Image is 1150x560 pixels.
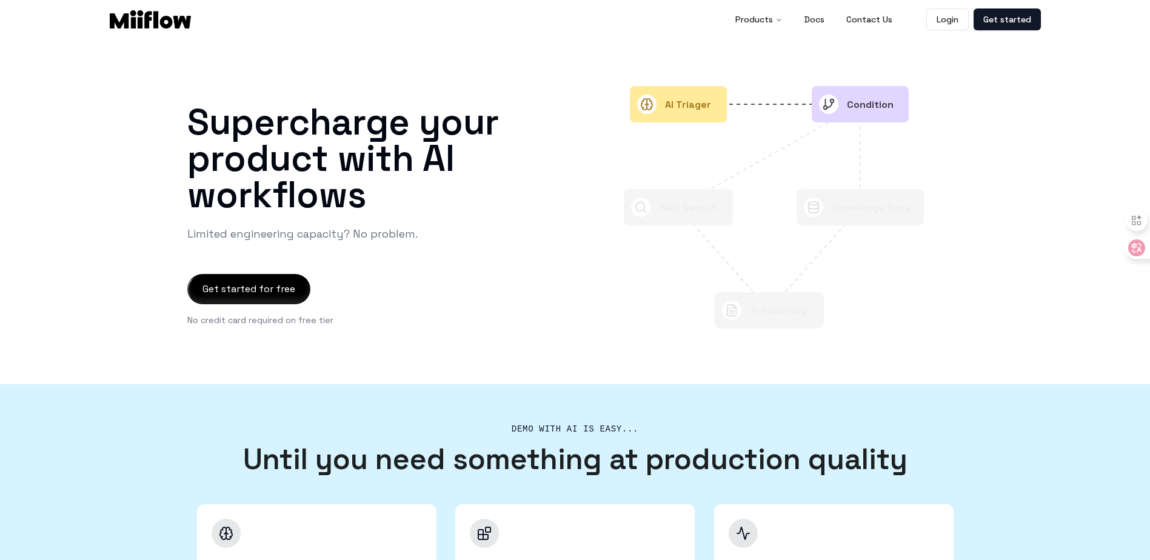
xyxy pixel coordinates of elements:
[832,201,911,214] text: Knowledge Base
[837,7,902,32] a: Contact Us
[187,223,418,245] p: Limited engineering capacity? No problem.
[659,201,717,214] text: Web Search
[726,7,902,32] nav: Main
[847,98,894,111] text: Condition
[197,445,954,474] h3: Until you need something at production quality
[926,8,969,30] a: Login
[197,423,954,435] h2: Demo with AI is easy...
[665,98,711,111] text: AI Triager
[795,7,834,32] a: Docs
[974,8,1041,30] a: Get started
[110,10,191,28] img: Logo
[187,274,310,304] button: Get started for free
[187,104,575,213] h1: Supercharge your product with AI workflows
[726,7,792,32] button: Products
[750,304,807,317] text: AI Summary
[187,314,333,326] p: No credit card required on free tier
